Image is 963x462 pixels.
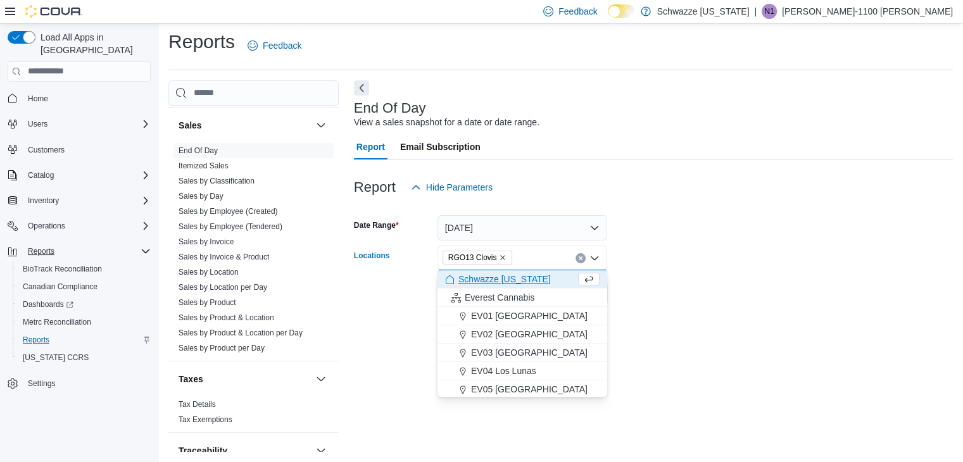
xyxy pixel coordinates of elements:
button: Home [3,89,156,108]
span: Reports [23,335,49,345]
button: Taxes [313,371,329,387]
span: Sales by Employee (Created) [179,206,278,216]
span: EV01 [GEOGRAPHIC_DATA] [471,309,588,322]
span: Itemized Sales [179,161,229,171]
span: Customers [23,142,151,158]
button: Everest Cannabis [437,289,607,307]
span: Sales by Location [179,267,239,277]
span: Dashboards [23,299,73,309]
span: Metrc Reconciliation [18,315,151,330]
span: Settings [28,378,55,389]
span: EV03 [GEOGRAPHIC_DATA] [471,346,588,359]
span: End Of Day [179,146,218,156]
span: RGO13 Clovis [443,251,513,265]
a: Customers [23,142,70,158]
span: [US_STATE] CCRS [23,353,89,363]
div: Nathaniel-1100 Burciaga [762,4,777,19]
h1: Reports [168,29,235,54]
nav: Complex example [8,84,151,426]
button: EV05 [GEOGRAPHIC_DATA] [437,380,607,399]
a: Dashboards [13,296,156,313]
span: Inventory [23,193,151,208]
span: Sales by Product & Location [179,313,274,323]
button: Hide Parameters [406,175,498,200]
button: Inventory [23,193,64,208]
span: Report [356,134,385,159]
span: Tax Exemptions [179,415,232,425]
span: Dashboards [18,297,151,312]
span: Sales by Classification [179,176,255,186]
p: Schwazze [US_STATE] [657,4,750,19]
input: Dark Mode [608,4,634,18]
span: Load All Apps in [GEOGRAPHIC_DATA] [35,31,151,56]
span: Catalog [28,170,54,180]
button: Reports [3,242,156,260]
h3: Traceability [179,444,227,457]
span: Metrc Reconciliation [23,317,91,327]
span: Sales by Location per Day [179,282,267,292]
span: Hide Parameters [426,181,493,194]
span: Canadian Compliance [18,279,151,294]
button: Sales [313,118,329,133]
button: EV04 Los Lunas [437,362,607,380]
span: Sales by Invoice & Product [179,252,269,262]
a: Feedback [242,33,306,58]
h3: Report [354,180,396,195]
button: [US_STATE] CCRS [13,349,156,366]
a: Sales by Classification [179,177,255,185]
p: [PERSON_NAME]-1100 [PERSON_NAME] [782,4,953,19]
button: Metrc Reconciliation [13,313,156,331]
button: Users [23,116,53,132]
a: Reports [18,332,54,347]
span: Catalog [23,168,151,183]
span: Washington CCRS [18,350,151,365]
button: Canadian Compliance [13,278,156,296]
h3: Sales [179,119,202,132]
img: Cova [25,5,82,18]
button: EV01 [GEOGRAPHIC_DATA] [437,307,607,325]
a: Canadian Compliance [18,279,103,294]
span: Operations [23,218,151,234]
button: Users [3,115,156,133]
button: Catalog [23,168,59,183]
button: Next [354,80,369,96]
button: Traceability [179,444,311,457]
a: BioTrack Reconciliation [18,261,107,277]
button: Remove RGO13 Clovis from selection in this group [499,254,507,261]
button: Inventory [3,192,156,209]
button: [DATE] [437,215,607,240]
a: Settings [23,376,60,391]
span: Tax Details [179,399,216,409]
span: Canadian Compliance [23,282,98,292]
a: Itemized Sales [179,161,229,170]
a: Sales by Product & Location [179,313,274,322]
span: Sales by Invoice [179,237,234,247]
span: N1 [764,4,774,19]
span: Operations [28,221,65,231]
span: Sales by Day [179,191,223,201]
span: BioTrack Reconciliation [23,264,102,274]
a: Sales by Employee (Tendered) [179,222,282,231]
span: Users [28,119,47,129]
button: Reports [13,331,156,349]
button: Schwazze [US_STATE] [437,270,607,289]
span: Everest Cannabis [465,291,535,304]
div: View a sales snapshot for a date or date range. [354,116,539,129]
span: RGO13 Clovis [448,251,497,264]
div: Taxes [168,397,339,432]
a: Sales by Location [179,268,239,277]
span: Sales by Product [179,297,236,308]
span: Schwazze [US_STATE] [458,273,551,285]
span: Sales by Product per Day [179,343,265,353]
button: Settings [3,374,156,392]
span: Reports [23,244,151,259]
button: Taxes [179,373,311,385]
a: Sales by Product per Day [179,344,265,353]
button: EV03 [GEOGRAPHIC_DATA] [437,344,607,362]
h3: End Of Day [354,101,426,116]
span: Feedback [263,39,301,52]
button: Operations [3,217,156,235]
a: Sales by Product & Location per Day [179,328,303,337]
a: Tax Details [179,400,216,409]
